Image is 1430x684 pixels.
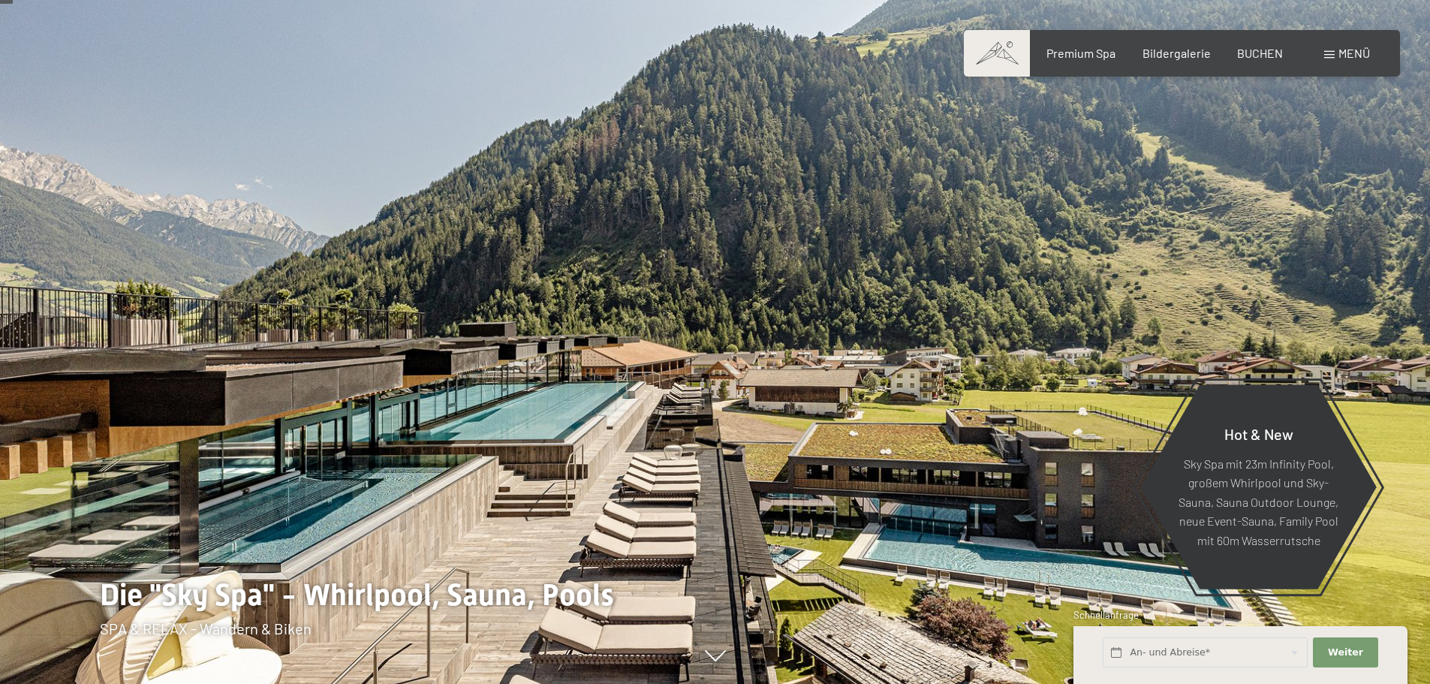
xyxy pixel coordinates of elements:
[1177,453,1340,550] p: Sky Spa mit 23m Infinity Pool, großem Whirlpool und Sky-Sauna, Sauna Outdoor Lounge, neue Event-S...
[1224,424,1293,442] span: Hot & New
[1237,46,1283,60] a: BUCHEN
[1073,609,1139,621] span: Schnellanfrage
[1139,384,1377,590] a: Hot & New Sky Spa mit 23m Infinity Pool, großem Whirlpool und Sky-Sauna, Sauna Outdoor Lounge, ne...
[1142,46,1211,60] a: Bildergalerie
[1313,637,1377,668] button: Weiter
[1046,46,1115,60] a: Premium Spa
[1338,46,1370,60] span: Menü
[1328,646,1363,659] span: Weiter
